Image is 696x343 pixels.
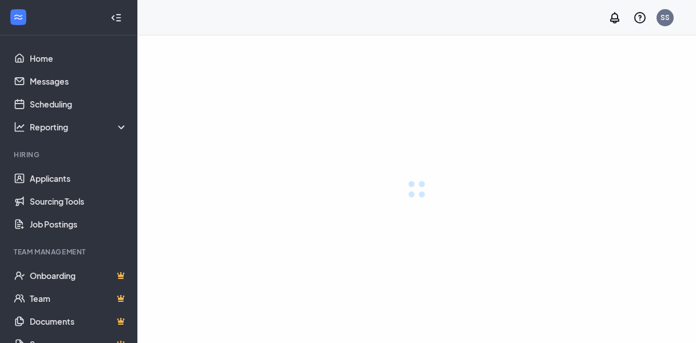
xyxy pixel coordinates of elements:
[608,11,622,25] svg: Notifications
[14,121,25,133] svg: Analysis
[110,12,122,23] svg: Collapse
[633,11,647,25] svg: QuestionInfo
[30,167,128,190] a: Applicants
[14,150,125,159] div: Hiring
[30,310,128,333] a: DocumentsCrown
[30,93,128,115] a: Scheduling
[30,47,128,70] a: Home
[30,213,128,236] a: Job Postings
[13,11,24,23] svg: WorkstreamLogo
[30,190,128,213] a: Sourcing Tools
[661,13,670,22] div: SS
[30,70,128,93] a: Messages
[30,121,128,133] div: Reporting
[30,287,128,310] a: TeamCrown
[30,264,128,287] a: OnboardingCrown
[14,247,125,257] div: Team Management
